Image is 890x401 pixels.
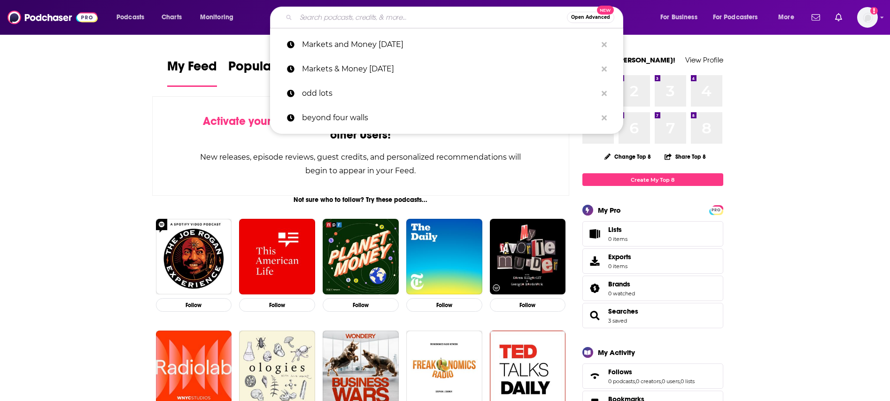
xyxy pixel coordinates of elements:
[772,10,806,25] button: open menu
[661,378,662,385] span: ,
[200,115,522,142] div: by following Podcasts, Creators, Lists, and other Users!
[586,309,604,322] a: Searches
[598,348,635,357] div: My Activity
[228,58,308,80] span: Popular Feed
[152,196,570,204] div: Not sure who to follow? Try these podcasts...
[597,6,614,15] span: New
[713,11,758,24] span: For Podcasters
[582,303,723,328] span: Searches
[857,7,878,28] button: Show profile menu
[302,32,597,57] p: Markets and Money Today
[270,81,623,106] a: odd lots
[279,7,632,28] div: Search podcasts, credits, & more...
[654,10,709,25] button: open menu
[167,58,217,87] a: My Feed
[707,10,772,25] button: open menu
[302,57,597,81] p: Markets & Money Today
[608,280,635,288] a: Brands
[582,221,723,247] a: Lists
[582,248,723,274] a: Exports
[636,378,661,385] a: 0 creators
[490,219,566,295] img: My Favorite Murder with Karen Kilgariff and Georgia Hardstark
[711,207,722,214] span: PRO
[778,11,794,24] span: More
[406,219,482,295] img: The Daily
[270,32,623,57] a: Markets and Money [DATE]
[582,363,723,389] span: Follows
[586,282,604,295] a: Brands
[200,11,233,24] span: Monitoring
[870,7,878,15] svg: Add a profile image
[608,368,695,376] a: Follows
[156,298,232,312] button: Follow
[808,9,824,25] a: Show notifications dropdown
[608,253,631,261] span: Exports
[662,378,680,385] a: 0 users
[239,219,315,295] img: This American Life
[608,280,630,288] span: Brands
[162,11,182,24] span: Charts
[608,236,627,242] span: 0 items
[8,8,98,26] img: Podchaser - Follow, Share and Rate Podcasts
[270,106,623,130] a: beyond four walls
[857,7,878,28] span: Logged in as angela.cherry
[664,147,706,166] button: Share Top 8
[203,114,299,128] span: Activate your Feed
[586,254,604,268] span: Exports
[608,307,638,316] a: Searches
[323,219,399,295] img: Planet Money
[239,298,315,312] button: Follow
[302,81,597,106] p: odd lots
[608,317,627,324] a: 3 saved
[110,10,156,25] button: open menu
[193,10,246,25] button: open menu
[660,11,697,24] span: For Business
[582,173,723,186] a: Create My Top 8
[635,378,636,385] span: ,
[608,368,632,376] span: Follows
[567,12,614,23] button: Open AdvancedNew
[608,290,635,297] a: 0 watched
[857,7,878,28] img: User Profile
[116,11,144,24] span: Podcasts
[200,150,522,177] div: New releases, episode reviews, guest credits, and personalized recommendations will begin to appe...
[711,206,722,213] a: PRO
[586,227,604,240] span: Lists
[608,263,631,270] span: 0 items
[831,9,846,25] a: Show notifications dropdown
[586,370,604,383] a: Follows
[608,378,635,385] a: 0 podcasts
[680,378,681,385] span: ,
[270,57,623,81] a: Markets & Money [DATE]
[490,298,566,312] button: Follow
[323,298,399,312] button: Follow
[296,10,567,25] input: Search podcasts, credits, & more...
[155,10,187,25] a: Charts
[228,58,308,87] a: Popular Feed
[582,55,675,64] a: Welcome [PERSON_NAME]!
[598,206,621,215] div: My Pro
[302,106,597,130] p: beyond four walls
[608,225,627,234] span: Lists
[608,225,622,234] span: Lists
[167,58,217,80] span: My Feed
[406,298,482,312] button: Follow
[156,219,232,295] img: The Joe Rogan Experience
[582,276,723,301] span: Brands
[571,15,610,20] span: Open Advanced
[599,151,657,162] button: Change Top 8
[685,55,723,64] a: View Profile
[681,378,695,385] a: 0 lists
